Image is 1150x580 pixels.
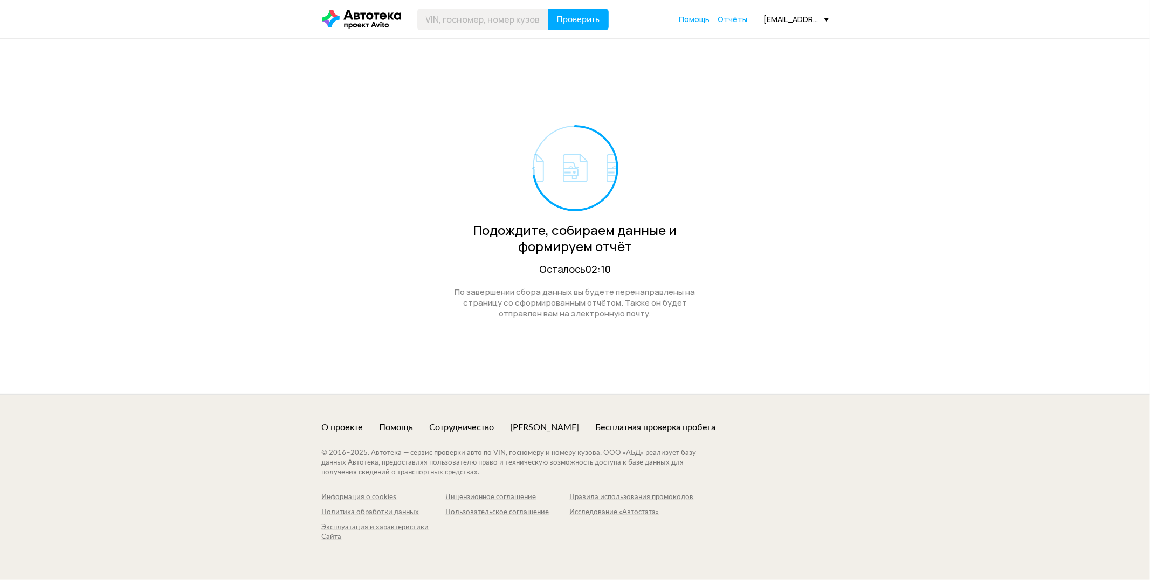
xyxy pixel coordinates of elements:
a: Политика обработки данных [322,508,446,517]
div: © 2016– 2025 . Автотека — сервис проверки авто по VIN, госномеру и номеру кузова. ООО «АБД» реали... [322,448,718,478]
div: [EMAIL_ADDRESS][DOMAIN_NAME] [764,14,829,24]
a: Помощь [380,422,414,433]
a: Помощь [679,14,710,25]
button: Проверить [548,9,609,30]
a: Сотрудничество [430,422,494,433]
div: Подождите, собираем данные и формируем отчёт [443,222,707,254]
a: Исследование «Автостата» [570,508,694,517]
span: Помощь [679,14,710,24]
a: Бесплатная проверка пробега [596,422,716,433]
a: Эксплуатация и характеристики Сайта [322,523,446,542]
a: Пользовательское соглашение [446,508,570,517]
span: Проверить [557,15,600,24]
a: Отчёты [718,14,748,25]
div: Осталось 02:10 [443,263,707,276]
a: [PERSON_NAME] [511,422,580,433]
a: Информация о cookies [322,493,446,502]
div: По завершении сбора данных вы будете перенаправлены на страницу со сформированным отчётом. Также ... [443,287,707,319]
span: Отчёты [718,14,748,24]
a: О проекте [322,422,363,433]
input: VIN, госномер, номер кузова [417,9,549,30]
a: Лицензионное соглашение [446,493,570,502]
a: Правила использования промокодов [570,493,694,502]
